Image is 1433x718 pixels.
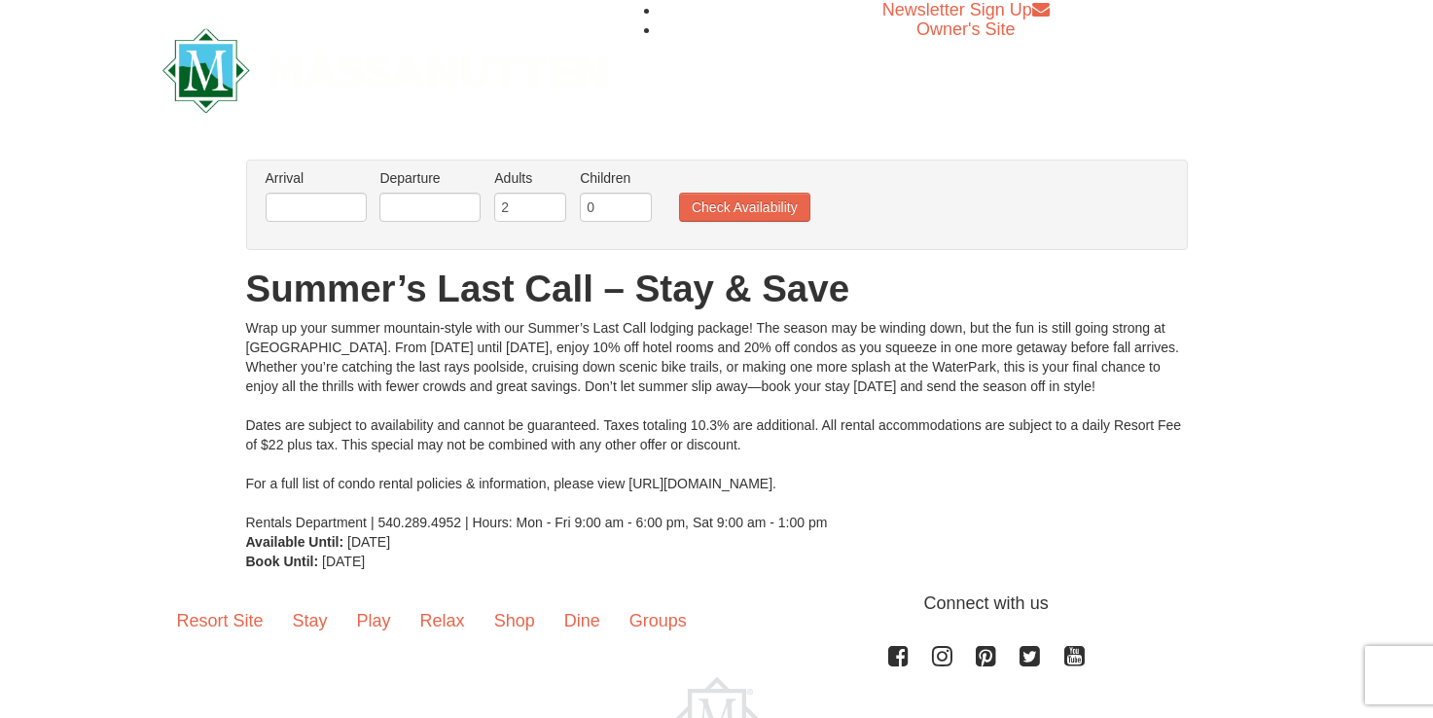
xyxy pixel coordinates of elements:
label: Arrival [266,168,367,188]
strong: Available Until: [246,534,344,550]
a: Shop [480,591,550,651]
a: Play [342,591,406,651]
a: Stay [278,591,342,651]
a: Relax [406,591,480,651]
span: [DATE] [347,534,390,550]
a: Massanutten Resort [162,45,608,90]
a: Groups [615,591,701,651]
h1: Summer’s Last Call – Stay & Save [246,269,1188,308]
a: Dine [550,591,615,651]
button: Check Availability [679,193,810,222]
img: Massanutten Resort Logo [162,28,608,113]
label: Adults [494,168,566,188]
div: Wrap up your summer mountain-style with our Summer’s Last Call lodging package! The season may be... [246,318,1188,532]
a: Resort Site [162,591,278,651]
p: Connect with us [162,591,1272,617]
span: [DATE] [322,554,365,569]
strong: Book Until: [246,554,319,569]
label: Departure [379,168,481,188]
a: Owner's Site [916,19,1015,39]
label: Children [580,168,652,188]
